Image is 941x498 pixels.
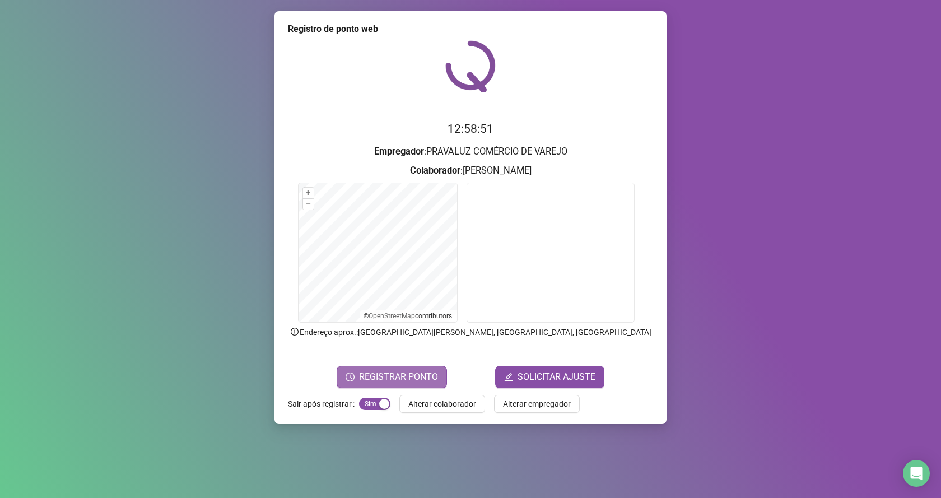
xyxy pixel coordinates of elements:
[288,164,653,178] h3: : [PERSON_NAME]
[504,373,513,381] span: edit
[399,395,485,413] button: Alterar colaborador
[369,312,415,320] a: OpenStreetMap
[288,395,359,413] label: Sair após registrar
[290,327,300,337] span: info-circle
[448,122,493,136] time: 12:58:51
[903,460,930,487] div: Open Intercom Messenger
[495,366,604,388] button: editSOLICITAR AJUSTE
[303,188,314,198] button: +
[374,146,424,157] strong: Empregador
[518,370,595,384] span: SOLICITAR AJUSTE
[337,366,447,388] button: REGISTRAR PONTO
[503,398,571,410] span: Alterar empregador
[288,145,653,159] h3: : PRAVALUZ COMÉRCIO DE VAREJO
[364,312,454,320] li: © contributors.
[288,22,653,36] div: Registro de ponto web
[445,40,496,92] img: QRPoint
[303,199,314,210] button: –
[359,370,438,384] span: REGISTRAR PONTO
[408,398,476,410] span: Alterar colaborador
[346,373,355,381] span: clock-circle
[288,326,653,338] p: Endereço aprox. : [GEOGRAPHIC_DATA][PERSON_NAME], [GEOGRAPHIC_DATA], [GEOGRAPHIC_DATA]
[494,395,580,413] button: Alterar empregador
[410,165,460,176] strong: Colaborador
